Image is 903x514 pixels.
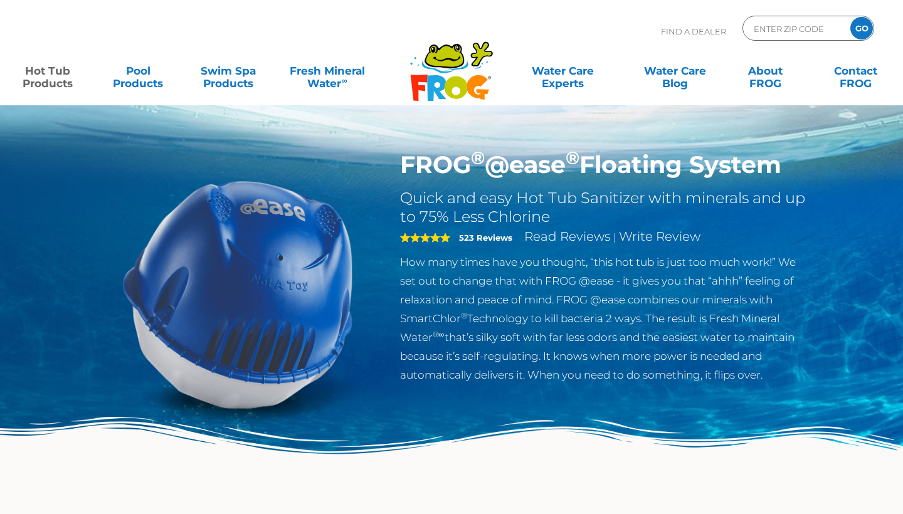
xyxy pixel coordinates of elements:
a: Water CareExperts [505,58,620,83]
a: AboutFROG [730,58,800,83]
h2: Quick and easy Hot Tub Sanitizer with minerals and up to 75% Less Chlorine [400,189,810,226]
a: Read Reviews [524,229,611,244]
img: hot-tub-product-atease-system.png [94,150,381,438]
span: 5 [400,233,450,243]
sup: ® [461,311,467,320]
p: Find A Dealer [661,16,726,47]
a: Write Review [619,229,700,244]
sup: ® [566,147,579,169]
strong: 523 Reviews [459,233,512,243]
a: Water CareBlog [640,58,710,83]
img: Frog Products Logo [403,25,500,102]
a: PoolProducts [103,58,173,83]
p: How many times have you thought, “this hot tub is just too much work!” We set out to change that ... [400,253,810,384]
sup: ®∞ [433,330,445,339]
sup: ∞ [341,76,347,85]
a: Fresh MineralWater∞ [283,58,371,83]
a: Swim SpaProducts [193,58,263,83]
h1: FROG @ease Floating System [400,150,810,179]
span: | [613,231,616,243]
input: GO [850,17,873,39]
a: Hot TubProducts [13,58,83,83]
a: ContactFROG [820,58,890,83]
sup: ® [471,147,485,169]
